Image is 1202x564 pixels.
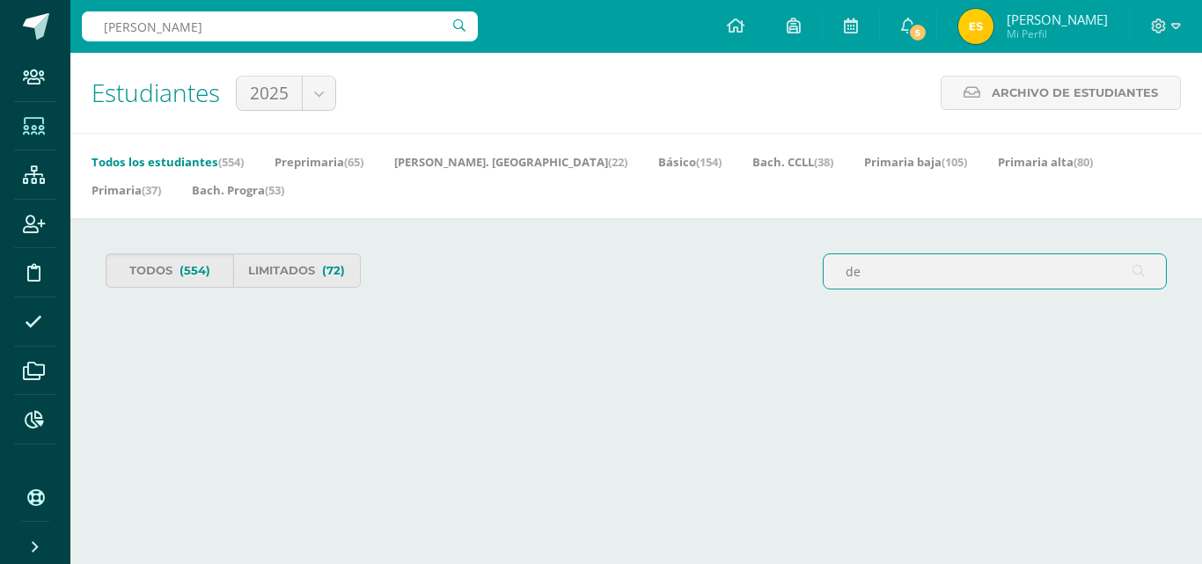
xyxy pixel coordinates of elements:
[233,253,361,288] a: Limitados(72)
[752,148,833,176] a: Bach. CCLL(38)
[958,9,993,44] img: 0abf21bd2d0a573e157d53e234304166.png
[908,23,927,42] span: 5
[658,148,722,176] a: Básico(154)
[344,154,363,170] span: (65)
[394,148,627,176] a: [PERSON_NAME]. [GEOGRAPHIC_DATA](22)
[608,154,627,170] span: (22)
[998,148,1093,176] a: Primaria alta(80)
[1007,26,1108,41] span: Mi Perfil
[992,77,1158,109] span: Archivo de Estudiantes
[1007,11,1108,28] span: [PERSON_NAME]
[192,176,284,204] a: Bach. Progra(53)
[941,76,1181,110] a: Archivo de Estudiantes
[322,254,345,287] span: (72)
[864,148,967,176] a: Primaria baja(105)
[106,253,233,288] a: Todos(554)
[265,182,284,198] span: (53)
[1074,154,1093,170] span: (80)
[180,254,210,287] span: (554)
[942,154,967,170] span: (105)
[696,154,722,170] span: (154)
[82,11,478,41] input: Busca un usuario...
[237,77,335,110] a: 2025
[92,76,220,109] span: Estudiantes
[250,77,289,110] span: 2025
[92,148,244,176] a: Todos los estudiantes(554)
[814,154,833,170] span: (38)
[824,254,1166,289] input: Busca al estudiante aquí...
[218,154,244,170] span: (554)
[92,176,161,204] a: Primaria(37)
[275,148,363,176] a: Preprimaria(65)
[142,182,161,198] span: (37)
